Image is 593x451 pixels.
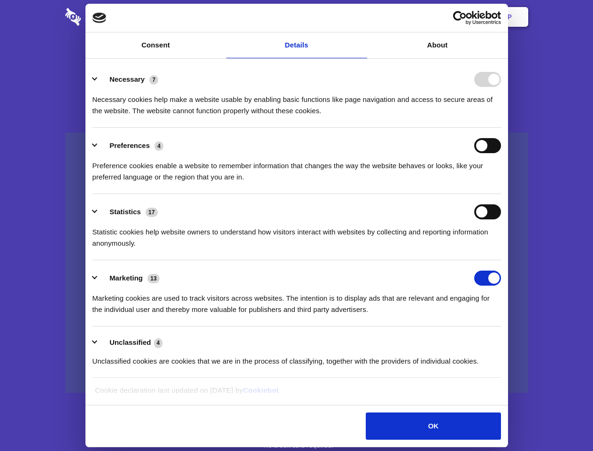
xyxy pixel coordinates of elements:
a: Consent [85,32,226,58]
label: Statistics [109,208,141,216]
span: 4 [154,141,163,151]
button: Necessary (7) [92,72,164,87]
a: Details [226,32,367,58]
span: 13 [147,274,160,283]
img: logo-wordmark-white-trans-d4663122ce5f474addd5e946df7df03e33cb6a1c49d2221995e7729f52c070b2.svg [65,8,146,26]
a: Pricing [276,2,316,31]
label: Preferences [109,141,150,149]
span: 4 [154,338,163,348]
a: Login [426,2,467,31]
h4: Auto-redaction of sensitive data, encrypted data sharing and self-destructing private chats. Shar... [65,86,528,117]
button: OK [366,412,501,440]
button: Marketing (13) [92,271,166,286]
button: Unclassified (4) [92,337,169,349]
div: Unclassified cookies are cookies that we are in the process of classifying, together with the pro... [92,349,501,367]
button: Preferences (4) [92,138,169,153]
button: Statistics (17) [92,204,164,219]
a: Contact [381,2,424,31]
label: Necessary [109,75,145,83]
a: Usercentrics Cookiebot - opens in a new window [419,11,501,25]
label: Marketing [109,274,143,282]
span: 7 [149,75,158,85]
img: logo [92,13,107,23]
div: Statistic cookies help website owners to understand how visitors interact with websites by collec... [92,219,501,249]
div: Cookie declaration last updated on [DATE] by [88,385,505,403]
span: 17 [146,208,158,217]
iframe: Drift Widget Chat Controller [546,404,582,440]
a: About [367,32,508,58]
div: Necessary cookies help make a website usable by enabling basic functions like page navigation and... [92,87,501,117]
a: Cookiebot [243,386,279,394]
a: Wistia video thumbnail [65,132,528,393]
h1: Eliminate Slack Data Loss. [65,42,528,76]
div: Preference cookies enable a website to remember information that changes the way the website beha... [92,153,501,183]
div: Marketing cookies are used to track visitors across websites. The intention is to display ads tha... [92,286,501,315]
